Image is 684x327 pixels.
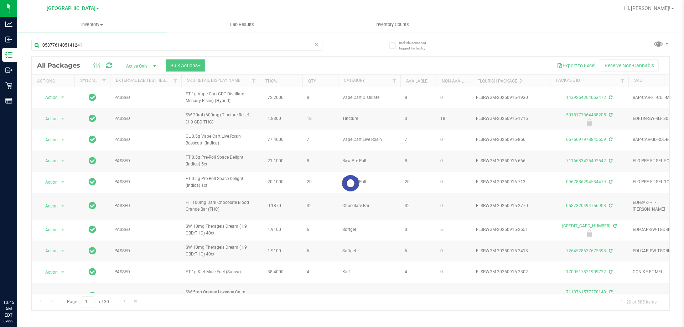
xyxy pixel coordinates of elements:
[3,299,14,318] p: 10:45 AM EDT
[3,318,14,324] p: 09/23
[366,21,419,28] span: Inventory Counts
[7,270,28,291] iframe: Resource center
[17,21,167,28] span: Inventory
[47,5,95,11] span: [GEOGRAPHIC_DATA]
[624,5,670,11] span: Hi, [PERSON_NAME]!
[5,97,12,104] inline-svg: Reports
[5,67,12,74] inline-svg: Outbound
[17,17,167,32] a: Inventory
[317,17,467,32] a: Inventory Counts
[5,21,12,28] inline-svg: Analytics
[5,82,12,89] inline-svg: Retail
[31,40,322,51] input: Search Package ID, Item Name, SKU, Lot or Part Number...
[167,17,317,32] a: Lab Results
[5,51,12,58] inline-svg: Inventory
[5,36,12,43] inline-svg: Inbound
[399,40,435,51] span: Include items not tagged for facility
[314,40,319,49] span: Clear
[221,21,264,28] span: Lab Results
